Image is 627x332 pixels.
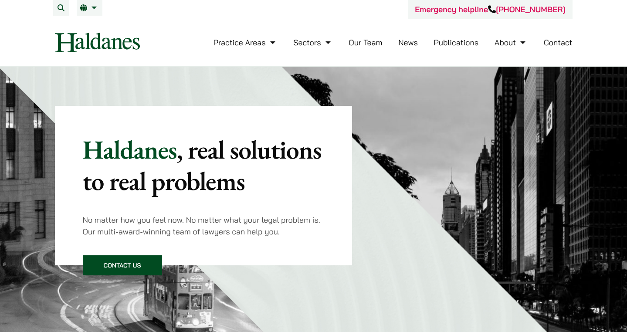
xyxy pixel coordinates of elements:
a: Contact [544,37,573,47]
img: Logo of Haldanes [55,33,140,52]
a: EN [80,4,99,11]
a: Our Team [349,37,382,47]
a: Practice Areas [214,37,278,47]
p: Haldanes [83,134,325,196]
mark: , real solutions to real problems [83,132,322,198]
a: News [398,37,418,47]
a: About [495,37,528,47]
a: Sectors [293,37,332,47]
a: Emergency helpline[PHONE_NUMBER] [415,4,565,14]
a: Publications [434,37,479,47]
a: Contact Us [83,255,162,275]
p: No matter how you feel now. No matter what your legal problem is. Our multi-award-winning team of... [83,214,325,237]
